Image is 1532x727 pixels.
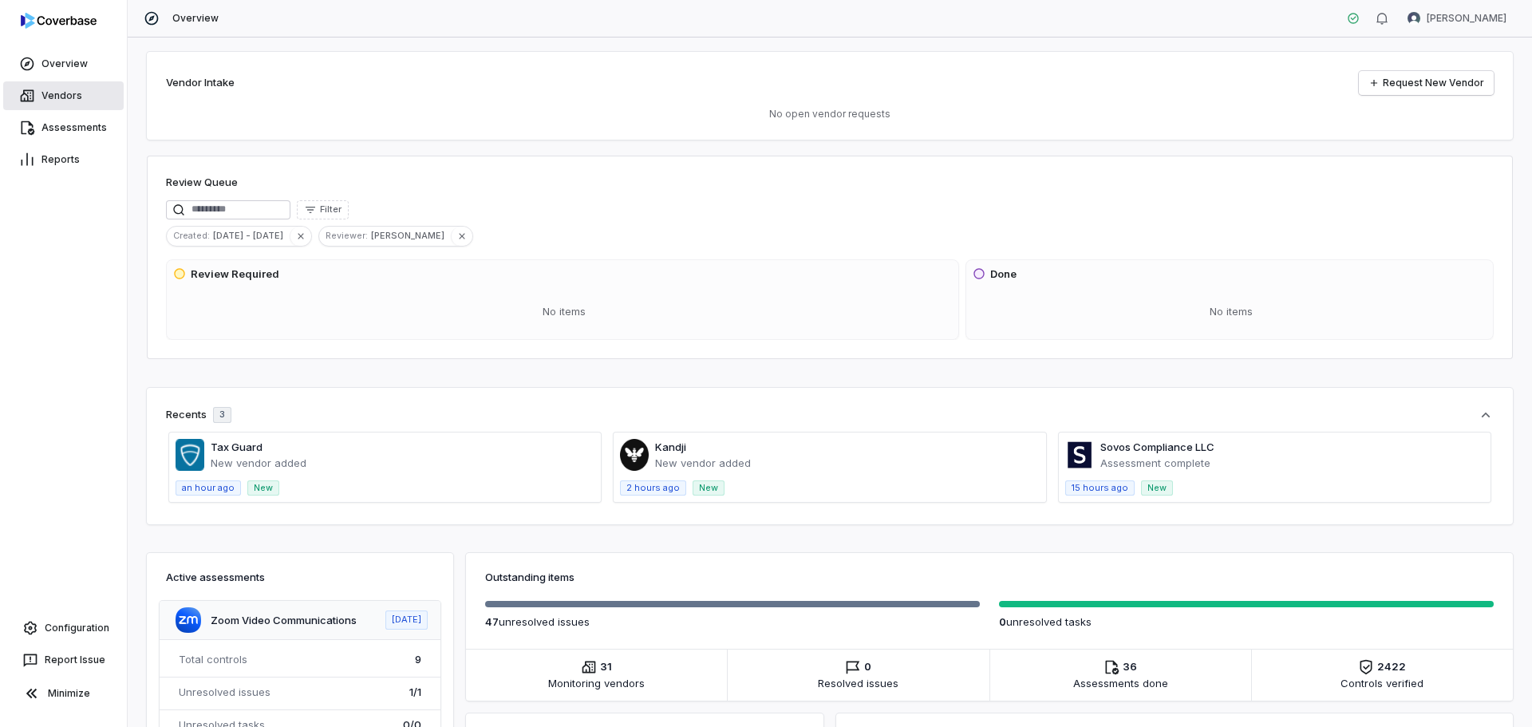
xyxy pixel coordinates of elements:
[999,614,1494,630] p: unresolved task s
[320,203,342,215] span: Filter
[21,13,97,29] img: logo-D7KZi-bG.svg
[213,228,290,243] span: [DATE] - [DATE]
[297,200,349,219] button: Filter
[166,75,235,91] h2: Vendor Intake
[166,407,231,423] div: Recents
[485,615,499,628] span: 47
[173,291,955,333] div: No items
[166,175,238,191] h1: Review Queue
[485,614,980,630] p: unresolved issue s
[3,81,124,110] a: Vendors
[485,569,1494,585] h3: Outstanding items
[211,441,263,453] a: Tax Guard
[1073,675,1168,691] span: Assessments done
[211,614,357,626] a: Zoom Video Communications
[172,12,219,25] span: Overview
[1377,659,1406,675] span: 2422
[548,675,645,691] span: Monitoring vendors
[1100,441,1214,453] a: Sovos Compliance LLC
[600,659,612,675] span: 31
[1398,6,1516,30] button: Scott McMichael avatar[PERSON_NAME]
[1408,12,1420,25] img: Scott McMichael avatar
[167,228,213,243] span: Created :
[166,407,1494,423] button: Recents3
[864,659,871,675] span: 0
[3,113,124,142] a: Assessments
[6,646,120,674] button: Report Issue
[191,267,279,283] h3: Review Required
[6,614,120,642] a: Configuration
[1340,675,1423,691] span: Controls verified
[166,108,1494,121] p: No open vendor requests
[3,49,124,78] a: Overview
[973,291,1490,333] div: No items
[166,569,434,585] h3: Active assessments
[3,145,124,174] a: Reports
[219,409,225,421] span: 3
[1427,12,1506,25] span: [PERSON_NAME]
[1123,659,1137,675] span: 36
[655,441,686,453] a: Kandji
[1359,71,1494,95] a: Request New Vendor
[990,267,1017,283] h3: Done
[818,675,898,691] span: Resolved issues
[6,678,120,709] button: Minimize
[371,228,451,243] span: [PERSON_NAME]
[999,615,1006,628] span: 0
[319,228,371,243] span: Reviewer :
